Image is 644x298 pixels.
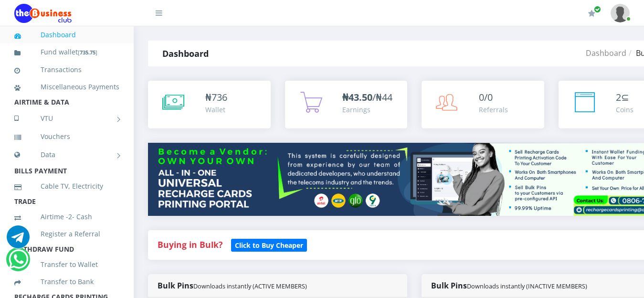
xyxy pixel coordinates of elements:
[611,4,630,22] img: User
[9,255,28,271] a: Chat for support
[479,91,493,104] span: 0/0
[467,282,587,290] small: Downloads instantly (INACTIVE MEMBERS)
[342,105,392,115] div: Earnings
[14,175,119,197] a: Cable TV, Electricity
[342,91,372,104] b: ₦43.50
[14,143,119,167] a: Data
[342,91,392,104] span: /₦44
[211,91,227,104] span: 736
[586,48,626,58] a: Dashboard
[14,206,119,228] a: Airtime -2- Cash
[594,6,601,13] span: Renew/Upgrade Subscription
[14,24,119,46] a: Dashboard
[158,239,222,250] strong: Buying in Bulk?
[7,233,30,248] a: Chat for support
[14,254,119,276] a: Transfer to Wallet
[14,4,72,23] img: Logo
[148,81,271,128] a: ₦736 Wallet
[158,280,307,291] strong: Bulk Pins
[616,90,633,105] div: ⊆
[14,76,119,98] a: Miscellaneous Payments
[80,49,95,56] b: 735.75
[616,91,621,104] span: 2
[205,90,227,105] div: ₦
[14,106,119,130] a: VTU
[193,282,307,290] small: Downloads instantly (ACTIVE MEMBERS)
[479,105,508,115] div: Referrals
[14,223,119,245] a: Register a Referral
[78,49,97,56] small: [ ]
[231,239,307,250] a: Click to Buy Cheaper
[588,10,595,17] i: Renew/Upgrade Subscription
[14,126,119,148] a: Vouchers
[616,105,633,115] div: Coins
[235,241,303,250] b: Click to Buy Cheaper
[285,81,408,128] a: ₦43.50/₦44 Earnings
[14,59,119,81] a: Transactions
[14,271,119,293] a: Transfer to Bank
[422,81,544,128] a: 0/0 Referrals
[14,41,119,64] a: Fund wallet[735.75]
[431,280,587,291] strong: Bulk Pins
[162,48,209,59] strong: Dashboard
[205,105,227,115] div: Wallet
